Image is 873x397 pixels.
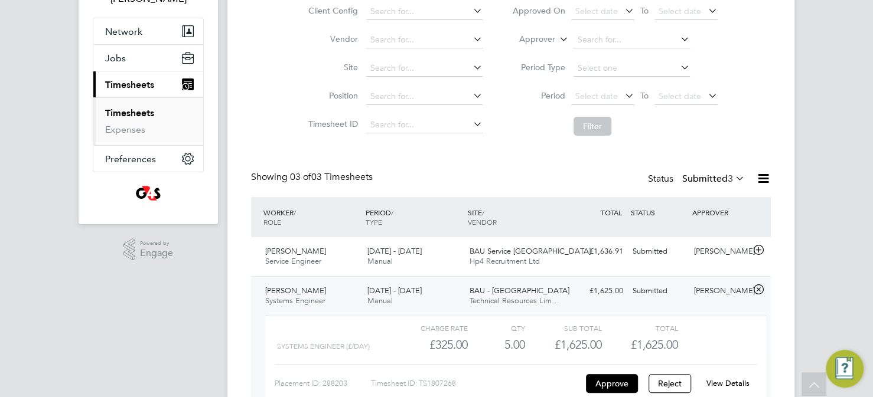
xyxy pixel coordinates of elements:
label: Timesheet ID [305,119,358,129]
button: Filter [574,117,611,136]
label: Position [305,90,358,101]
div: Status [648,171,747,188]
span: Engage [140,248,173,258]
span: Technical Resources Lim… [470,296,559,306]
button: Jobs [93,45,203,71]
a: Go to home page [93,184,204,203]
span: TYPE [366,217,382,227]
div: £1,625.00 [566,281,628,301]
div: Submitted [628,281,689,301]
span: Select date [659,91,701,101]
span: [PERSON_NAME] [265,246,326,256]
div: Total [601,321,677,335]
span: £1,625.00 [631,337,678,352]
img: g4sssuk-logo-retina.png [133,184,164,203]
span: Hp4 Recruitment Ltd [470,256,540,266]
a: Timesheets [105,107,154,119]
button: Reject [649,374,691,393]
span: Powered by [140,238,173,248]
button: Approve [586,374,638,393]
div: STATUS [628,202,689,223]
button: Network [93,18,203,44]
div: SITE [465,202,567,232]
span: To [637,3,652,18]
span: Network [105,26,142,37]
input: Select one [574,60,690,77]
label: Client Config [305,5,358,16]
span: 3 [728,173,733,185]
div: Sub Total [525,321,601,335]
button: Timesheets [93,71,203,97]
label: Vendor [305,34,358,44]
span: Preferences [105,153,156,165]
div: Timesheets [93,97,203,145]
input: Search for... [366,88,483,105]
label: Approved On [512,5,565,16]
span: BAU - [GEOGRAPHIC_DATA] [470,286,569,296]
div: Submitted [628,242,689,261]
div: QTY [468,321,525,335]
span: [DATE] - [DATE] [367,286,422,296]
div: [PERSON_NAME] [689,242,751,261]
span: Select date [659,6,701,17]
div: £1,636.91 [566,242,628,261]
span: ROLE [263,217,281,227]
button: Preferences [93,146,203,172]
span: Select date [575,6,618,17]
span: Select date [575,91,618,101]
input: Search for... [366,60,483,77]
div: Charge rate [392,321,468,335]
div: [PERSON_NAME] [689,281,751,301]
span: 03 Timesheets [290,171,373,183]
div: 5.00 [468,335,525,355]
div: £325.00 [392,335,468,355]
span: Systems Engineer (£/day) [277,342,370,350]
label: Site [305,62,358,73]
span: Manual [367,296,393,306]
div: Showing [251,171,375,183]
input: Search for... [366,117,483,133]
div: APPROVER [689,202,751,223]
a: Expenses [105,124,145,135]
span: Timesheets [105,79,154,90]
a: View Details [706,378,750,388]
input: Search for... [366,4,483,20]
span: / [482,208,484,217]
span: / [294,208,296,217]
span: [DATE] - [DATE] [367,246,422,256]
div: WORKER [260,202,363,232]
span: BAU Service [GEOGRAPHIC_DATA] [470,246,591,256]
label: Period Type [512,62,565,73]
span: [PERSON_NAME] [265,286,326,296]
input: Search for... [574,32,690,48]
div: PERIOD [363,202,465,232]
button: Engage Resource Center [826,350,864,388]
span: TOTAL [601,208,622,217]
div: £1,625.00 [525,335,601,355]
a: Powered byEngage [123,238,174,261]
span: To [637,88,652,103]
span: Manual [367,256,393,266]
div: Placement ID: 288203 [275,374,371,393]
span: VENDOR [468,217,497,227]
span: Jobs [105,53,126,64]
div: Timesheet ID: TS1807268 [371,374,583,393]
label: Submitted [682,173,745,185]
label: Period [512,90,565,101]
span: 03 of [290,171,311,183]
input: Search for... [366,32,483,48]
span: Service Engineer [265,256,321,266]
span: / [391,208,393,217]
span: Systems Engineer [265,296,325,306]
label: Approver [502,34,555,45]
